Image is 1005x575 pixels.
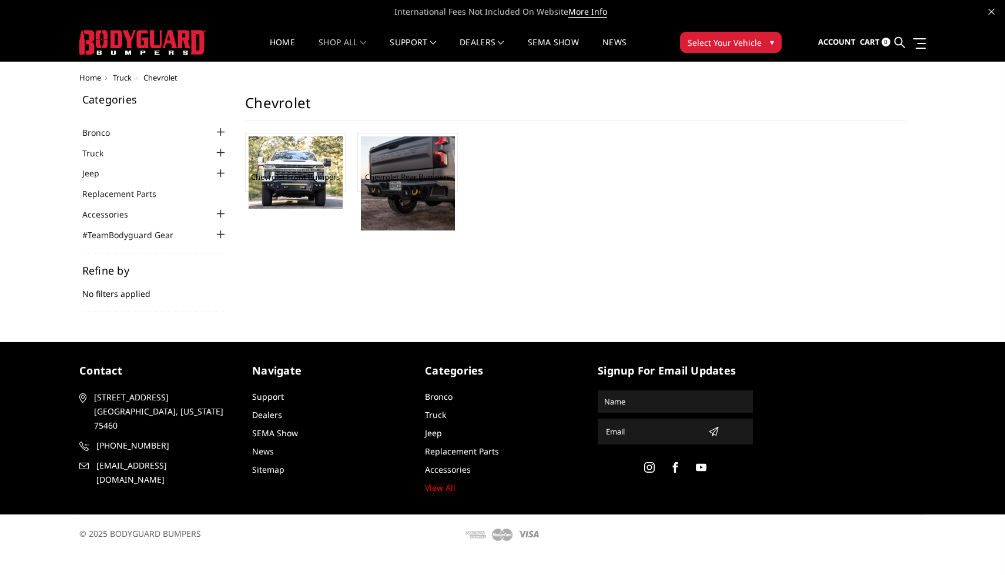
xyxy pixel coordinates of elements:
span: Account [818,36,856,47]
span: Chevrolet [143,72,177,83]
a: News [602,38,627,61]
a: News [252,446,274,457]
input: Name [599,392,751,411]
a: Truck [82,147,118,159]
a: Sitemap [252,464,284,475]
a: Support [252,391,284,402]
a: Accessories [425,464,471,475]
span: Cart [860,36,880,47]
span: Select Your Vehicle [688,36,762,49]
a: Chevrolet Front Bumpers [251,172,340,182]
a: Jeep [82,167,114,179]
h5: Categories [425,363,580,379]
a: Support [390,38,436,61]
span: ▾ [770,36,774,48]
a: shop all [319,38,366,61]
a: SEMA Show [528,38,579,61]
img: BODYGUARD BUMPERS [79,30,206,55]
h5: Navigate [252,363,407,379]
a: #TeamBodyguard Gear [82,229,188,241]
a: [EMAIL_ADDRESS][DOMAIN_NAME] [79,459,235,487]
a: Bronco [82,126,125,139]
a: Replacement Parts [82,188,171,200]
a: Bronco [425,391,453,402]
h5: signup for email updates [598,363,753,379]
div: No filters applied [82,265,228,312]
a: Account [818,26,856,58]
h5: Categories [82,94,228,105]
a: Dealers [460,38,504,61]
h5: Refine by [82,265,228,276]
a: Home [79,72,101,83]
span: [PHONE_NUMBER] [96,439,233,453]
h1: Chevrolet [245,94,906,121]
a: Home [270,38,295,61]
a: Dealers [252,409,282,420]
input: Email [601,422,704,441]
span: © 2025 BODYGUARD BUMPERS [79,528,201,539]
span: [STREET_ADDRESS] [GEOGRAPHIC_DATA], [US_STATE] 75460 [94,390,230,433]
a: Chevrolet Rear Bumpers [365,172,450,182]
button: Select Your Vehicle [680,32,782,53]
a: View All [425,482,455,493]
a: Cart 0 [860,26,890,58]
a: More Info [568,6,607,18]
a: [PHONE_NUMBER] [79,439,235,453]
a: Accessories [82,208,143,220]
span: [EMAIL_ADDRESS][DOMAIN_NAME] [96,459,233,487]
h5: contact [79,363,235,379]
a: Jeep [425,427,442,439]
a: Truck [425,409,446,420]
a: SEMA Show [252,427,298,439]
a: Truck [113,72,132,83]
a: Replacement Parts [425,446,499,457]
span: 0 [882,38,890,46]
